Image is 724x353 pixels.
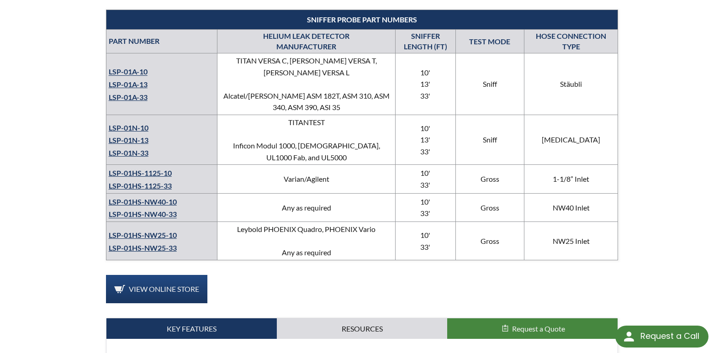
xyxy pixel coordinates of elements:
a: LSP-01HS-1125-33 [109,181,172,190]
td: 10' 33' [396,165,455,193]
td: 1-1/8” Inlet [524,165,618,193]
th: SNIFFER PROBE PART NUMBERS [106,10,618,29]
td: Gross [455,193,524,221]
div: Request a Call [640,326,699,347]
td: [MEDICAL_DATA] [524,115,618,165]
td: NW25 Inlet [524,222,618,260]
a: LSP-01N-13 [109,136,148,144]
th: HOSE CONNECTION TYPE [524,30,618,53]
td: Gross [455,165,524,193]
a: LSP-01N-10 [109,123,148,132]
a: View Online Store [106,275,207,303]
td: 10' 33' [396,193,455,221]
td: 10' 13' 33' [396,53,455,115]
a: Key Features [106,318,277,339]
td: Any as required [217,193,396,221]
td: Leybold PHOENIX Quadro, PHOENIX Vario Any as required [217,222,396,260]
a: LSP-01A-10 [109,68,148,76]
td: 10' 33' [396,222,455,260]
td: Gross [455,222,524,260]
th: PART NUMBER [106,30,217,53]
td: Sniff [455,115,524,165]
a: LSP-01A-33 [109,93,148,101]
a: LSP-01A-13 [109,80,148,89]
th: HELIUM LEAK DETECTOR MANUFACTURER [217,30,396,53]
td: TEST MODE [455,30,524,53]
td: NW40 Inlet [524,193,618,221]
td: Varian/Agilent [217,165,396,193]
a: LSP-01HS-NW25-10 [109,231,177,239]
span: View Online Store [129,285,199,293]
a: LSP-01HS-1125-10 [109,169,172,177]
div: Request a Call [615,326,708,348]
a: LSP-01HS-NW40-10 [109,197,177,206]
a: LSP-01HS-NW25-33 [109,243,177,252]
td: TITANTEST Inficon Modul 1000, [DEMOGRAPHIC_DATA], UL1000 Fab, and UL5000 [217,115,396,165]
img: round button [622,329,636,344]
td: Stäubli [524,53,618,115]
button: Request a Quote [447,318,618,339]
th: SNIFFER LENGTH (FT) [396,30,455,53]
a: LSP-01HS-NW40-33 [109,210,177,219]
a: Resources [277,318,447,339]
a: LSP-01N-33 [109,148,148,157]
td: TITAN VERSA C, [PERSON_NAME] VERSA T, [PERSON_NAME] VERSA L Alcatel/[PERSON_NAME] ASM 182T, ASM 3... [217,53,396,115]
span: Request a Quote [512,324,565,333]
td: Sniff [455,53,524,115]
td: 10' 13' 33' [396,115,455,165]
